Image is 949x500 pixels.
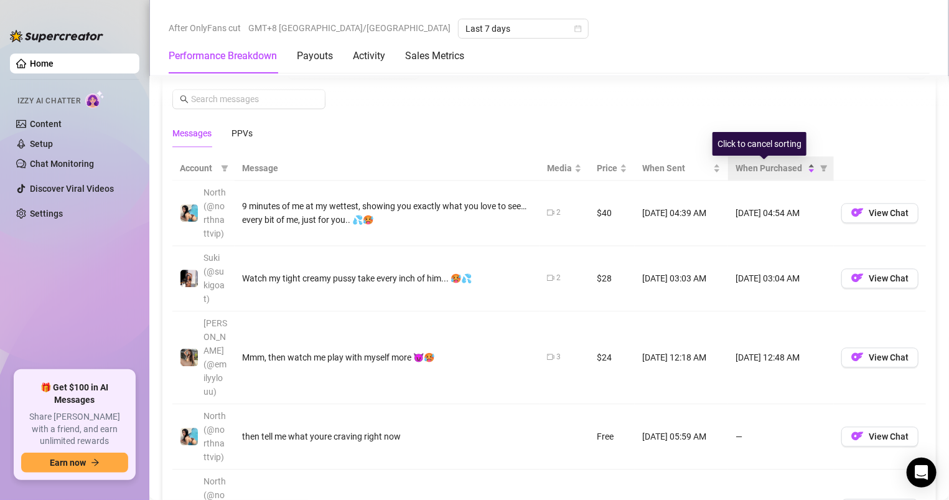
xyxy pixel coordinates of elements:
[728,156,834,181] th: When Purchased
[818,159,830,177] span: filter
[30,119,62,129] a: Content
[869,208,909,218] span: View Chat
[841,347,919,367] button: OFView Chat
[556,351,561,363] div: 3
[574,25,582,32] span: calendar
[169,19,241,37] span: After OnlyFans cut
[297,49,333,64] div: Payouts
[589,404,635,469] td: Free
[728,311,834,404] td: [DATE] 12:48 AM
[242,430,532,443] div: then tell me what youre craving right now
[218,159,231,177] span: filter
[10,30,103,42] img: logo-BBDzfeDw.svg
[869,432,909,441] span: View Chat
[841,210,919,220] a: OFView Chat
[85,90,105,108] img: AI Chatter
[841,203,919,223] button: OFView Chat
[30,59,54,68] a: Home
[50,458,86,468] span: Earn now
[635,404,728,469] td: [DATE] 05:59 AM
[851,351,864,363] img: OF
[736,161,805,175] span: When Purchased
[635,181,728,246] td: [DATE] 04:39 AM
[169,49,277,64] div: Performance Breakdown
[30,209,63,219] a: Settings
[597,161,617,175] span: Price
[851,271,864,284] img: OF
[180,95,189,103] span: search
[180,161,216,175] span: Account
[841,355,919,365] a: OFView Chat
[635,246,728,311] td: [DATE] 03:03 AM
[180,428,198,445] img: North (@northnattvip)
[851,206,864,219] img: OF
[728,181,834,246] td: [DATE] 04:54 AM
[191,92,318,106] input: Search messages
[556,272,561,284] div: 2
[547,209,554,216] span: video-camera
[820,164,828,172] span: filter
[841,427,919,446] button: OFView Chat
[242,271,532,285] div: Watch my tight creamy pussy take every inch of him... 🥵💦
[180,349,198,366] img: emilylou (@emilyylouu)
[21,411,128,448] span: Share [PERSON_NAME] with a friend, and earn unlimited rewards
[589,246,635,311] td: $28
[465,19,581,38] span: Last 7 days
[203,318,227,397] span: [PERSON_NAME] (@emilyylouu)
[21,382,128,406] span: 🎁 Get $100 in AI Messages
[556,207,561,219] div: 2
[728,246,834,311] td: [DATE] 03:04 AM
[635,311,728,404] td: [DATE] 12:18 AM
[713,132,806,156] div: Click to cancel sorting
[17,95,80,107] span: Izzy AI Chatter
[841,276,919,286] a: OFView Chat
[728,404,834,469] td: —
[589,311,635,404] td: $24
[547,274,554,281] span: video-camera
[869,273,909,283] span: View Chat
[180,204,198,222] img: North (@northnattvip)
[589,181,635,246] td: $40
[540,156,589,181] th: Media
[547,353,554,361] span: video-camera
[242,199,532,227] div: 9 minutes of me at my wettest, showing you exactly what you love to see… every bit of me, just fo...
[851,430,864,442] img: OF
[221,164,228,172] span: filter
[869,352,909,362] span: View Chat
[231,126,253,140] div: PPVs
[405,49,464,64] div: Sales Metrics
[30,184,114,194] a: Discover Viral Videos
[642,161,711,175] span: When Sent
[91,458,100,467] span: arrow-right
[203,253,225,304] span: Suki (@sukigoat)
[203,411,226,462] span: North (@northnattvip)
[203,187,226,238] span: North (@northnattvip)
[235,156,540,181] th: Message
[242,351,532,364] div: Mmm, then watch me play with myself more 😈🥵
[841,434,919,444] a: OFView Chat
[180,270,198,287] img: Suki (@sukigoat)
[635,156,728,181] th: When Sent
[30,139,53,149] a: Setup
[21,453,128,473] button: Earn nowarrow-right
[172,126,212,140] div: Messages
[353,49,385,64] div: Activity
[248,19,451,37] span: GMT+8 [GEOGRAPHIC_DATA]/[GEOGRAPHIC_DATA]
[907,458,937,488] div: Open Intercom Messenger
[841,268,919,288] button: OFView Chat
[30,159,94,169] a: Chat Monitoring
[589,156,635,181] th: Price
[547,161,572,175] span: Media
